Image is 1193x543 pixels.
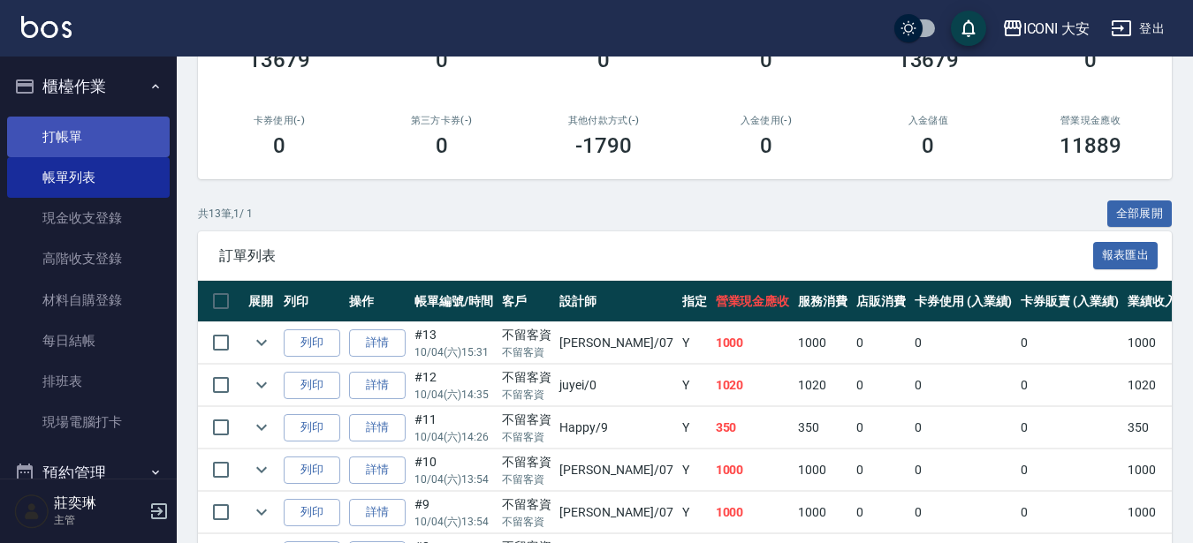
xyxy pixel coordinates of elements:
[248,456,275,483] button: expand row
[711,449,794,491] td: 1000
[922,133,934,158] h3: 0
[678,322,711,364] td: Y
[349,499,406,526] a: 詳情
[910,449,1017,491] td: 0
[410,407,498,449] td: #11
[910,492,1017,533] td: 0
[219,247,1093,265] span: 訂單列表
[1123,449,1182,491] td: 1000
[248,414,275,441] button: expand row
[502,471,551,487] p: 不留客資
[14,494,49,529] img: Person
[555,365,677,406] td: juyei /0
[678,449,711,491] td: Y
[910,281,1017,322] th: 卡券使用 (入業績)
[502,387,551,403] p: 不留客資
[284,372,340,399] button: 列印
[502,495,551,514] div: 不留客資
[678,492,711,533] td: Y
[1060,133,1121,158] h3: 11889
[502,326,551,344] div: 不留客資
[555,492,677,533] td: [PERSON_NAME] /07
[852,449,910,491] td: 0
[555,322,677,364] td: [PERSON_NAME] /07
[7,198,170,238] a: 現金收支登錄
[711,365,794,406] td: 1020
[7,361,170,402] a: 排班表
[382,115,502,126] h2: 第三方卡券(-)
[760,133,772,158] h3: 0
[1093,242,1159,269] button: 報表匯出
[555,449,677,491] td: [PERSON_NAME] /07
[1093,246,1159,263] a: 報表匯出
[678,281,711,322] th: 指定
[869,115,989,126] h2: 入金儲值
[711,407,794,449] td: 350
[7,450,170,496] button: 預約管理
[21,16,72,38] img: Logo
[575,133,632,158] h3: -1790
[410,449,498,491] td: #10
[794,492,852,533] td: 1000
[349,372,406,399] a: 詳情
[910,322,1017,364] td: 0
[7,280,170,321] a: 材料自購登錄
[1016,449,1123,491] td: 0
[349,329,406,357] a: 詳情
[852,322,910,364] td: 0
[794,322,852,364] td: 1000
[1107,200,1173,228] button: 全部展開
[711,492,794,533] td: 1000
[284,414,340,441] button: 列印
[910,407,1017,449] td: 0
[1030,115,1151,126] h2: 營業現金應收
[414,429,493,445] p: 10/04 (六) 14:26
[219,115,339,126] h2: 卡券使用(-)
[1123,322,1182,364] td: 1000
[414,387,493,403] p: 10/04 (六) 14:35
[7,64,170,109] button: 櫃檯作業
[852,365,910,406] td: 0
[543,115,664,126] h2: 其他付款方式(-)
[414,344,493,360] p: 10/04 (六) 15:31
[898,48,960,72] h3: 13679
[273,133,285,158] h3: 0
[410,365,498,406] td: #12
[502,411,551,429] div: 不留客資
[349,456,406,484] a: 詳情
[852,281,910,322] th: 店販消費
[1023,18,1090,40] div: ICONI 大安
[910,365,1017,406] td: 0
[502,429,551,445] p: 不留客資
[436,133,448,158] h3: 0
[279,281,345,322] th: 列印
[794,281,852,322] th: 服務消費
[502,344,551,360] p: 不留客資
[414,471,493,487] p: 10/04 (六) 13:54
[1016,492,1123,533] td: 0
[410,322,498,364] td: #13
[711,322,794,364] td: 1000
[7,402,170,442] a: 現場電腦打卡
[284,499,340,526] button: 列印
[436,48,448,72] h3: 0
[852,492,910,533] td: 0
[244,281,279,322] th: 展開
[951,11,986,46] button: save
[248,372,275,398] button: expand row
[1123,492,1182,533] td: 1000
[852,407,910,449] td: 0
[597,48,610,72] h3: 0
[794,449,852,491] td: 1000
[410,281,498,322] th: 帳單編號/時間
[1016,322,1123,364] td: 0
[1123,407,1182,449] td: 350
[995,11,1098,47] button: ICONI 大安
[7,321,170,361] a: 每日結帳
[410,492,498,533] td: #9
[555,407,677,449] td: Happy /9
[248,48,310,72] h3: 13679
[711,281,794,322] th: 營業現金應收
[555,281,677,322] th: 設計師
[414,514,493,530] p: 10/04 (六) 13:54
